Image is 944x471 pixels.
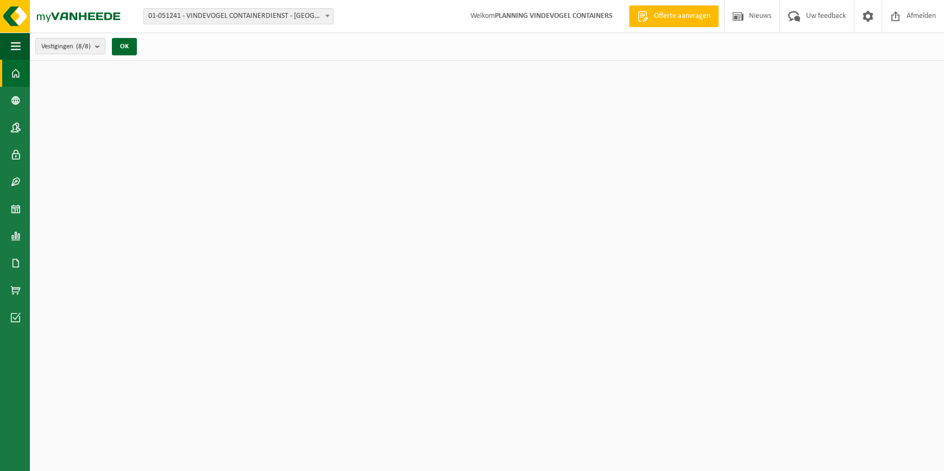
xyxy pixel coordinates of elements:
strong: PLANNING VINDEVOGEL CONTAINERS [495,12,613,20]
button: OK [112,38,137,55]
count: (8/8) [76,43,91,50]
a: Offerte aanvragen [629,5,719,27]
span: Offerte aanvragen [651,11,713,22]
span: 01-051241 - VINDEVOGEL CONTAINERDIENST - OUDENAARDE - OUDENAARDE [144,9,333,24]
span: Vestigingen [41,39,91,55]
button: Vestigingen(8/8) [35,38,105,54]
span: 01-051241 - VINDEVOGEL CONTAINERDIENST - OUDENAARDE - OUDENAARDE [143,8,333,24]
